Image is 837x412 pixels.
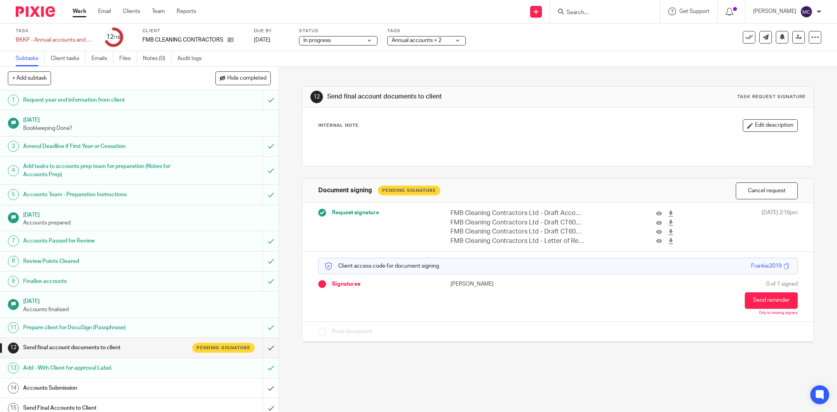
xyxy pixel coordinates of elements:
[450,218,584,227] p: FMB Cleaning Contractors Ltd - Draft CT600 (1st period) 2025 YE.pdf
[16,51,45,66] a: Subtasks
[378,186,440,195] div: Pending Signature
[450,209,584,218] p: FMB Cleaning Contractors Ltd - Draft Accounts 2025 YE.pdf
[753,7,796,15] p: [PERSON_NAME]
[332,328,372,335] span: Final document
[23,342,178,354] h1: Send final account documents to client
[254,28,289,34] label: Due by
[143,51,171,66] a: Notes (0)
[679,9,709,14] span: Get Support
[8,189,19,200] div: 5
[759,311,798,315] p: Only to missing signers
[8,235,19,246] div: 7
[23,306,271,314] p: Accounts finalised
[227,75,266,82] span: Hide completed
[8,141,19,152] div: 3
[310,91,323,103] div: 12
[123,7,140,15] a: Clients
[450,227,584,236] p: FMB Cleaning Contractors Ltd - Draft CT600 (2nd period) 2025 YE.pdf
[23,295,271,305] h1: [DATE]
[23,124,271,132] p: Bookkeeping Done?
[318,122,359,129] p: Internal Note
[177,51,208,66] a: Audit logs
[23,160,178,180] h1: Add tasks to accounts prep team for preparation (Notes for Accounts Prep)
[98,7,111,15] a: Email
[318,186,372,195] h1: Document signing
[8,95,19,106] div: 1
[743,119,798,132] button: Edit description
[215,71,271,85] button: Hide completed
[8,343,19,354] div: 12
[8,165,19,176] div: 4
[327,93,575,101] h1: Send final account documents to client
[332,209,379,217] span: Request signature
[8,383,19,394] div: 14
[23,382,178,394] h1: Accounts Submission
[8,363,19,374] div: 13
[325,262,439,270] p: Client access code for document signing
[113,35,120,40] small: /18
[8,256,19,267] div: 8
[23,94,178,106] h1: Request year end information from client
[387,28,466,34] label: Tags
[142,28,244,34] label: Client
[303,38,331,43] span: In progress
[751,262,782,270] div: Frankie2019
[23,322,178,334] h1: Prepare client for DocuSign (Passphrase)
[566,9,636,16] input: Search
[16,6,55,17] img: Pixie
[450,237,584,246] p: FMB Cleaning Contractors Ltd - Letter of Representation 2025 YE.pdf
[332,280,360,288] span: Signatures
[177,7,196,15] a: Reports
[23,189,178,201] h1: Accounts Team - Preparation Instructions
[23,209,271,219] h1: [DATE]
[800,5,813,18] img: svg%3E
[762,209,798,246] span: [DATE] 2:16pm
[8,71,51,85] button: + Add subtask
[142,36,224,44] p: FMB CLEANING CONTRACTORS LTD
[254,37,270,43] span: [DATE]
[16,28,94,34] label: Task
[23,235,178,247] h1: Accounts Passed for Review
[51,51,86,66] a: Client tasks
[23,140,178,152] h1: Amend Deadline if First Year or Cessation
[450,280,558,288] p: [PERSON_NAME]
[16,36,94,44] div: BKKP - Annual accounts and CT600 return
[23,275,178,287] h1: Finalise accounts
[119,51,137,66] a: Files
[737,94,806,100] div: Task request signature
[152,7,165,15] a: Team
[736,182,798,199] button: Cancel request
[23,362,178,374] h1: Add - With Client for approval Label.
[8,276,19,287] div: 9
[299,28,377,34] label: Status
[392,38,441,43] span: Annual accounts + 2
[106,33,120,42] div: 12
[23,114,271,124] h1: [DATE]
[73,7,86,15] a: Work
[745,292,798,309] button: Send reminder
[8,322,19,333] div: 11
[197,345,250,351] span: Pending signature
[766,280,798,288] span: 0 of 1 signed
[23,255,178,267] h1: Review Points Cleared
[91,51,113,66] a: Emails
[23,219,271,227] p: Accounts prepared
